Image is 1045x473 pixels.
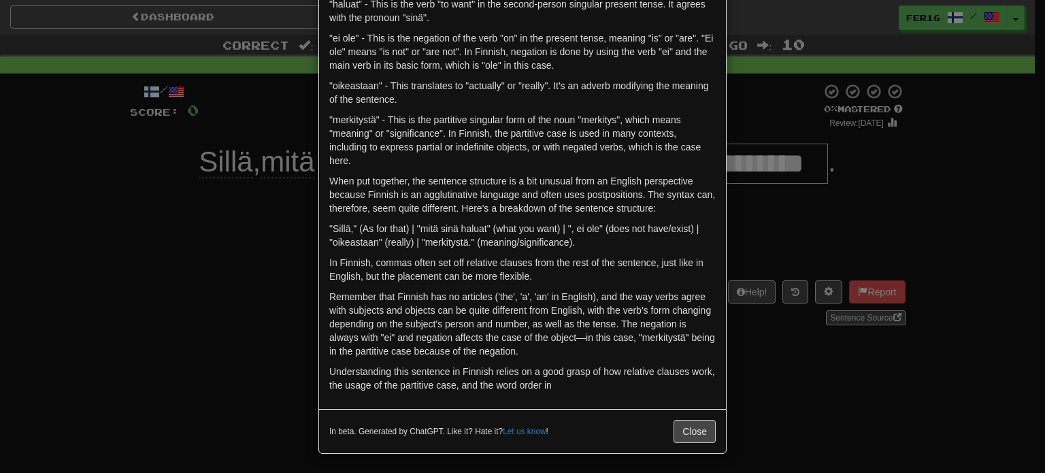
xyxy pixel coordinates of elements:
p: In Finnish, commas often set off relative clauses from the rest of the sentence, just like in Eng... [329,256,716,283]
small: In beta. Generated by ChatGPT. Like it? Hate it? ! [329,426,548,438]
p: Understanding this sentence in Finnish relies on a good grasp of how relative clauses work, the u... [329,365,716,392]
button: Close [674,420,716,443]
a: Let us know [503,427,546,436]
p: "ei ole" - This is the negation of the verb "on" in the present tense, meaning "is" or "are". "Ei... [329,31,716,72]
p: "merkitystä" - This is the partitive singular form of the noun "merkitys", which means "meaning" ... [329,113,716,167]
p: Remember that Finnish has no articles ('the', 'a', 'an' in English), and the way verbs agree with... [329,290,716,358]
p: "oikeastaan" - This translates to "actually" or "really". It's an adverb modifying the meaning of... [329,79,716,106]
p: When put together, the sentence structure is a bit unusual from an English perspective because Fi... [329,174,716,215]
p: "Sillä," (As for that) | "mitä sinä haluat" (what you want) | ", ei ole" (does not have/exist) | ... [329,222,716,249]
